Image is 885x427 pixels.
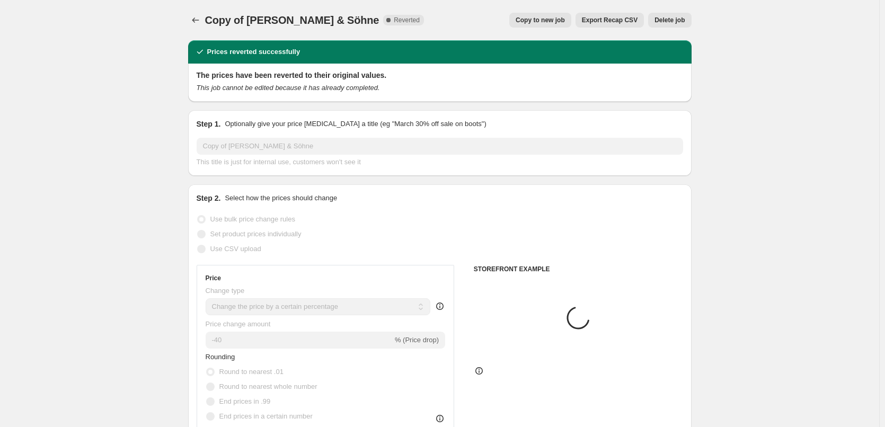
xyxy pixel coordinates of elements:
span: This title is just for internal use, customers won't see it [197,158,361,166]
i: This job cannot be edited because it has already completed. [197,84,380,92]
h2: Step 2. [197,193,221,203]
span: Rounding [206,353,235,361]
span: Reverted [394,16,420,24]
h2: The prices have been reverted to their original values. [197,70,683,81]
h3: Price [206,274,221,282]
span: End prices in .99 [219,397,271,405]
p: Optionally give your price [MEDICAL_DATA] a title (eg "March 30% off sale on boots") [225,119,486,129]
span: % (Price drop) [395,336,439,344]
h2: Step 1. [197,119,221,129]
span: Copy to new job [516,16,565,24]
span: Change type [206,287,245,295]
span: Copy of [PERSON_NAME] & Söhne [205,14,379,26]
h2: Prices reverted successfully [207,47,300,57]
span: Round to nearest whole number [219,382,317,390]
span: Set product prices individually [210,230,302,238]
div: help [435,301,445,312]
span: End prices in a certain number [219,412,313,420]
span: Export Recap CSV [582,16,638,24]
button: Price change jobs [188,13,203,28]
span: Price change amount [206,320,271,328]
button: Copy to new job [509,13,571,28]
h6: STOREFRONT EXAMPLE [474,265,683,273]
span: Round to nearest .01 [219,368,284,376]
button: Export Recap CSV [576,13,644,28]
span: Use CSV upload [210,245,261,253]
button: Delete job [648,13,691,28]
input: 30% off holiday sale [197,138,683,155]
span: Delete job [654,16,685,24]
input: -15 [206,332,393,349]
p: Select how the prices should change [225,193,337,203]
span: Use bulk price change rules [210,215,295,223]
